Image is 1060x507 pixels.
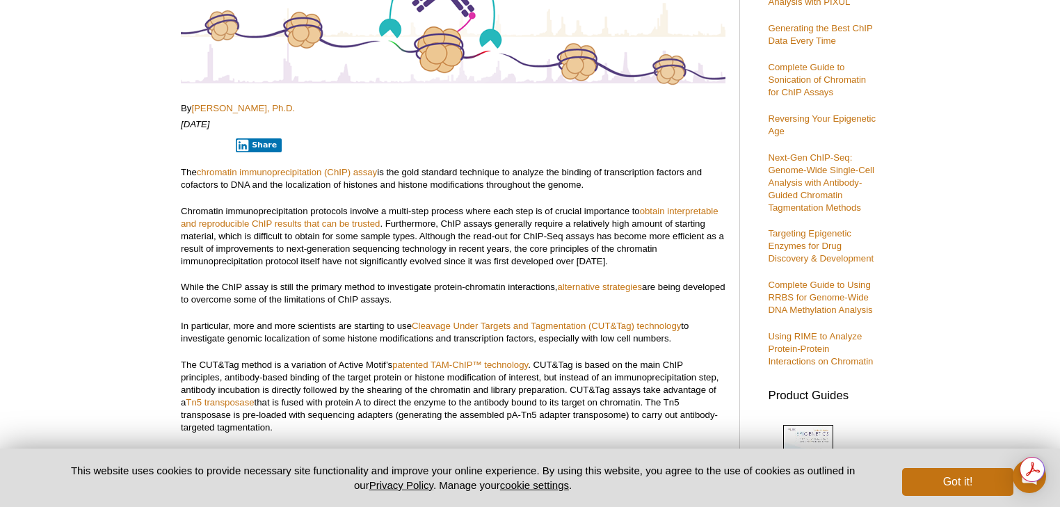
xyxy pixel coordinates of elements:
a: Targeting Epigenetic Enzymes for Drug Discovery & Development [768,228,874,264]
a: Reversing Your Epigenetic Age [768,113,876,136]
iframe: X Post Button [181,138,226,152]
a: obtain interpretable and reproducible ChIP results that can be trusted [181,206,718,229]
a: Next-Gen ChIP-Seq: Genome-Wide Single-Cell Analysis with Antibody-Guided Chromatin Tagmentation M... [768,152,874,213]
p: Chromatin immunoprecipitation protocols involve a multi-step process where each step is of crucia... [181,205,725,268]
a: Cleavage Under Targets and Tagmentation (CUT&Tag) technology [412,321,681,331]
p: In particular, more and more scientists are starting to use to investigate genomic localization o... [181,320,725,345]
img: Epi_brochure_140604_cover_web_70x200 [783,425,833,489]
a: patented TAM-ChIP™ technology [392,360,528,370]
p: This website uses cookies to provide necessary site functionality and improve your online experie... [47,463,879,492]
em: [DATE] [181,119,210,129]
a: Generating the Best ChIP Data Every Time [768,23,872,46]
a: alternative strategies [557,282,642,292]
p: The is the gold standard technique to analyze the binding of transcription factors and cofactors ... [181,166,725,191]
a: Tn5 transposase [186,397,254,408]
p: The CUT&Tag method is a variation of Active Motif’s . CUT&Tag is based on the main ChIP principle... [181,359,725,434]
a: Complete Guide to Using RRBS for Genome-Wide DNA Methylation Analysis [768,280,872,315]
p: CUT&Tag shows a lot of promise and has the potential to alleviate some ChIP limitations, but it a... [181,448,725,473]
a: chromatin immunoprecipitation (ChIP) assay [197,167,377,177]
button: cookie settings [500,479,569,491]
p: While the ChIP assay is still the primary method to investigate protein-chromatin interactions, a... [181,281,725,306]
a: [PERSON_NAME], Ph.D. [191,103,295,113]
button: Got it! [902,468,1013,496]
a: Privacy Policy [369,479,433,491]
button: Share [236,138,282,152]
p: By [181,102,725,115]
div: Open Intercom Messenger [1013,460,1046,493]
h3: Product Guides [768,382,879,402]
a: Complete Guide to Sonication of Chromatin for ChIP Assays [768,62,866,97]
a: Using RIME to Analyze Protein-Protein Interactions on Chromatin [768,331,873,367]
